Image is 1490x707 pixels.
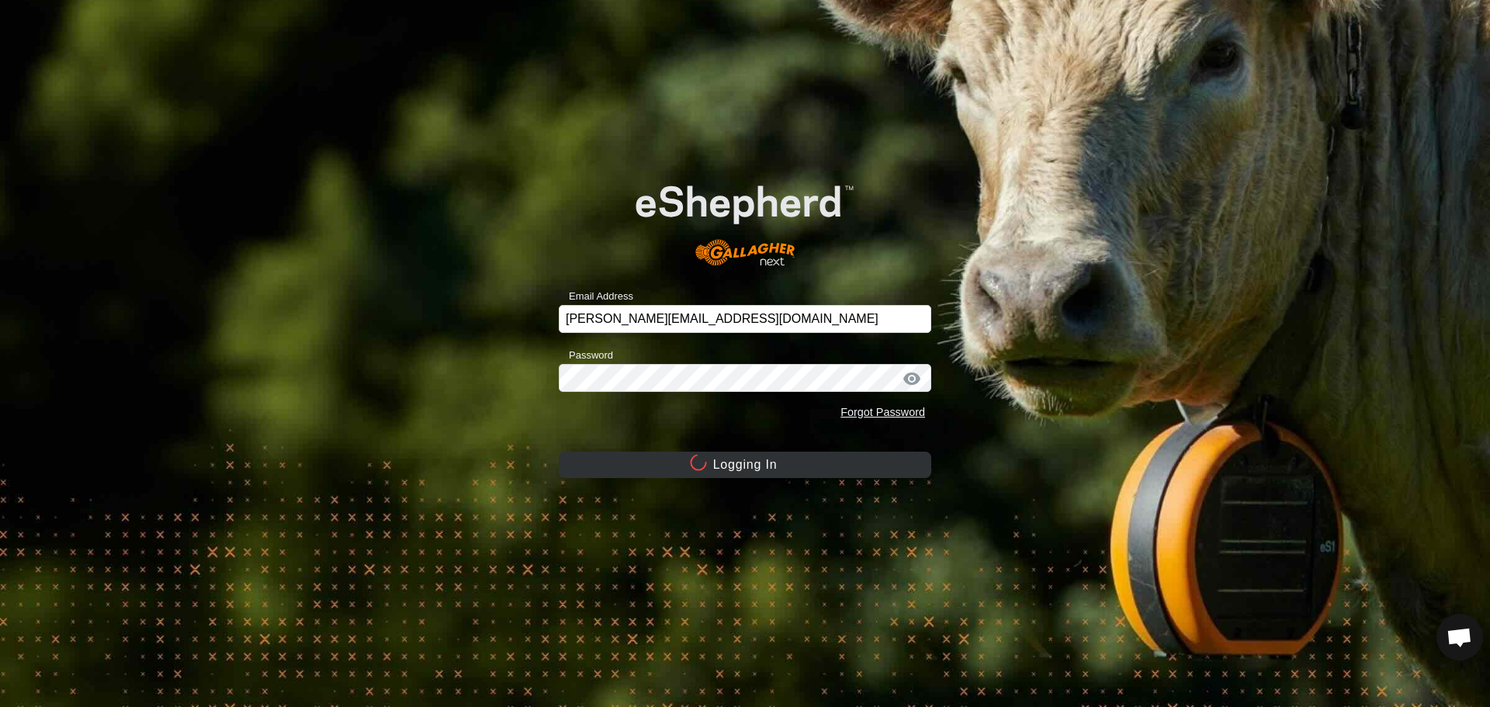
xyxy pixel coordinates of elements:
div: Open chat [1436,614,1483,660]
input: Email Address [559,305,931,333]
label: Password [559,348,613,363]
label: Email Address [559,289,633,304]
button: Logging In [559,452,931,478]
img: E-shepherd Logo [596,154,894,282]
a: Forgot Password [840,406,925,418]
